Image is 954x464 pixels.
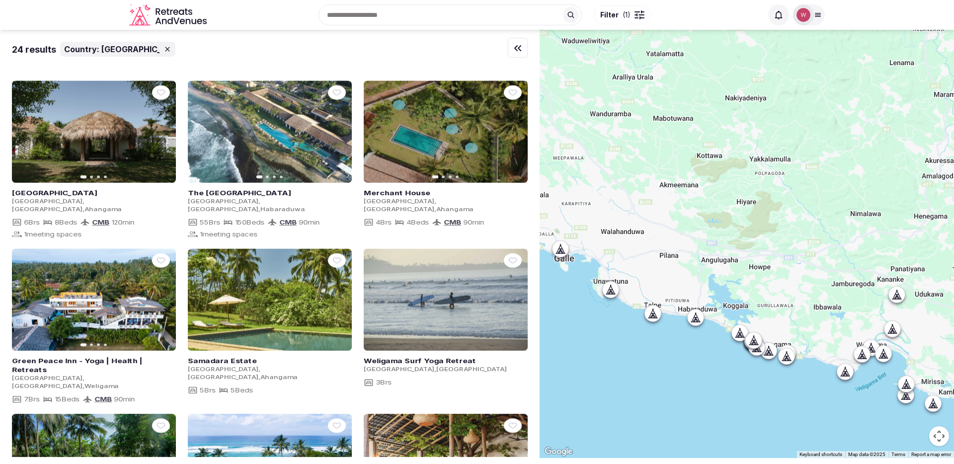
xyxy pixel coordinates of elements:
button: Go to slide 2 [442,176,445,178]
span: Filter [600,10,619,20]
span: [GEOGRAPHIC_DATA] [12,375,82,382]
button: Go to slide 3 [97,176,100,178]
button: Go to slide 3 [97,344,100,346]
a: View Tekanda Lodge [12,81,176,183]
button: Go to slide 1 [432,175,439,178]
span: Country: [64,44,99,55]
img: William Chin [796,8,810,22]
button: Keyboard shortcuts [799,451,842,458]
button: Go to slide 1 [80,343,87,346]
span: , [434,366,436,373]
span: [GEOGRAPHIC_DATA] [188,198,258,205]
span: , [258,374,260,381]
button: Filter(1) [594,5,651,24]
span: 90 min [463,219,484,227]
h2: Samadara Estate [188,357,352,366]
button: Go to slide 2 [90,344,93,346]
span: [GEOGRAPHIC_DATA] [364,366,434,373]
span: [GEOGRAPHIC_DATA] [12,383,82,389]
a: View venue [188,188,352,197]
a: CMB [94,396,112,403]
a: View venue [364,357,528,366]
a: View The Fortress Resort & Spa [188,81,352,183]
span: Ahangama [260,374,298,381]
span: , [258,206,260,213]
span: , [258,198,260,205]
a: View venue [12,188,176,197]
span: [GEOGRAPHIC_DATA] [12,198,82,205]
span: [GEOGRAPHIC_DATA] [436,366,507,373]
a: View Samadara Estate [188,249,352,351]
span: , [82,383,84,389]
span: , [82,206,84,213]
button: Go to slide 4 [104,176,107,178]
span: , [434,198,436,205]
span: 7 Brs [24,395,40,404]
button: Go to slide 1 [80,175,87,178]
span: [GEOGRAPHIC_DATA] [12,206,82,213]
h2: The [GEOGRAPHIC_DATA] [188,188,352,197]
span: 6 Brs [24,219,40,227]
a: CMB [444,219,461,226]
a: View venue [364,188,528,197]
a: Report a map error [911,452,951,457]
div: 24 results [12,43,56,56]
svg: Retreats and Venues company logo [129,4,209,26]
button: Go to slide 1 [256,175,263,178]
span: Map data ©2025 [848,452,885,457]
span: Ahangama [436,206,474,213]
a: Open this area in Google Maps (opens a new window) [542,445,575,458]
a: View Weligama Surf Yoga Retreat [364,249,528,351]
h2: [GEOGRAPHIC_DATA] [12,188,176,197]
span: 90 min [299,219,319,227]
span: 4 Brs [376,219,392,227]
a: CMB [92,219,109,226]
span: 8 Beds [55,219,77,227]
span: 90 min [114,395,135,404]
span: 5 Beds [231,387,253,395]
img: Google [542,445,575,458]
span: 4 Beds [406,219,429,227]
span: [GEOGRAPHIC_DATA] [364,206,434,213]
button: Map camera controls [929,426,949,446]
h2: Green Peace Inn - Yoga | Health | Retreats [12,357,176,375]
span: Weligama [84,383,119,389]
a: Terms (opens in new tab) [891,452,905,457]
span: 3 Brs [376,379,392,387]
button: Go to slide 4 [456,176,459,178]
button: Go to slide 3 [449,176,452,178]
span: , [434,206,436,213]
span: 15 Beds [55,395,79,404]
span: Ahangama [84,206,122,213]
button: Go to slide 3 [273,176,276,178]
span: 55 Brs [200,219,220,227]
span: , [82,375,84,382]
span: [GEOGRAPHIC_DATA] [188,206,258,213]
span: 1 meeting spaces [24,231,81,239]
a: CMB [279,219,297,226]
span: [GEOGRAPHIC_DATA] [364,198,434,205]
span: Habaraduwa [260,206,305,213]
a: View venue [12,357,176,375]
span: [GEOGRAPHIC_DATA] [188,366,258,373]
span: 150 Beds [235,219,264,227]
span: 1 meeting spaces [200,231,257,239]
button: Go to slide 4 [104,344,107,346]
h2: Merchant House [364,188,528,197]
span: 120 min [111,219,134,227]
span: , [82,198,84,205]
span: [GEOGRAPHIC_DATA] [101,44,187,55]
button: Go to slide 2 [90,176,93,178]
span: ( 1 ) [623,10,631,20]
a: Visit the homepage [129,4,209,26]
span: 5 Brs [200,387,216,395]
span: , [258,366,260,373]
a: View venue [188,357,352,366]
button: Go to slide 2 [266,176,269,178]
h2: Weligama Surf Yoga Retreat [364,357,528,366]
a: View Merchant House [364,81,528,183]
button: Go to slide 4 [280,176,283,178]
a: View Green Peace Inn - Yoga | Health | Retreats [12,249,176,351]
span: [GEOGRAPHIC_DATA] [188,374,258,381]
